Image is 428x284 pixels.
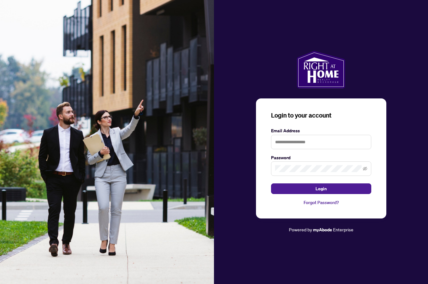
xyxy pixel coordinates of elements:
[297,51,345,88] img: ma-logo
[289,227,312,232] span: Powered by
[333,227,353,232] span: Enterprise
[271,199,371,206] a: Forgot Password?
[271,111,371,120] h3: Login to your account
[271,183,371,194] button: Login
[316,184,327,194] span: Login
[271,154,371,161] label: Password
[363,166,367,171] span: eye-invisible
[271,127,371,134] label: Email Address
[313,226,332,233] a: myAbode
